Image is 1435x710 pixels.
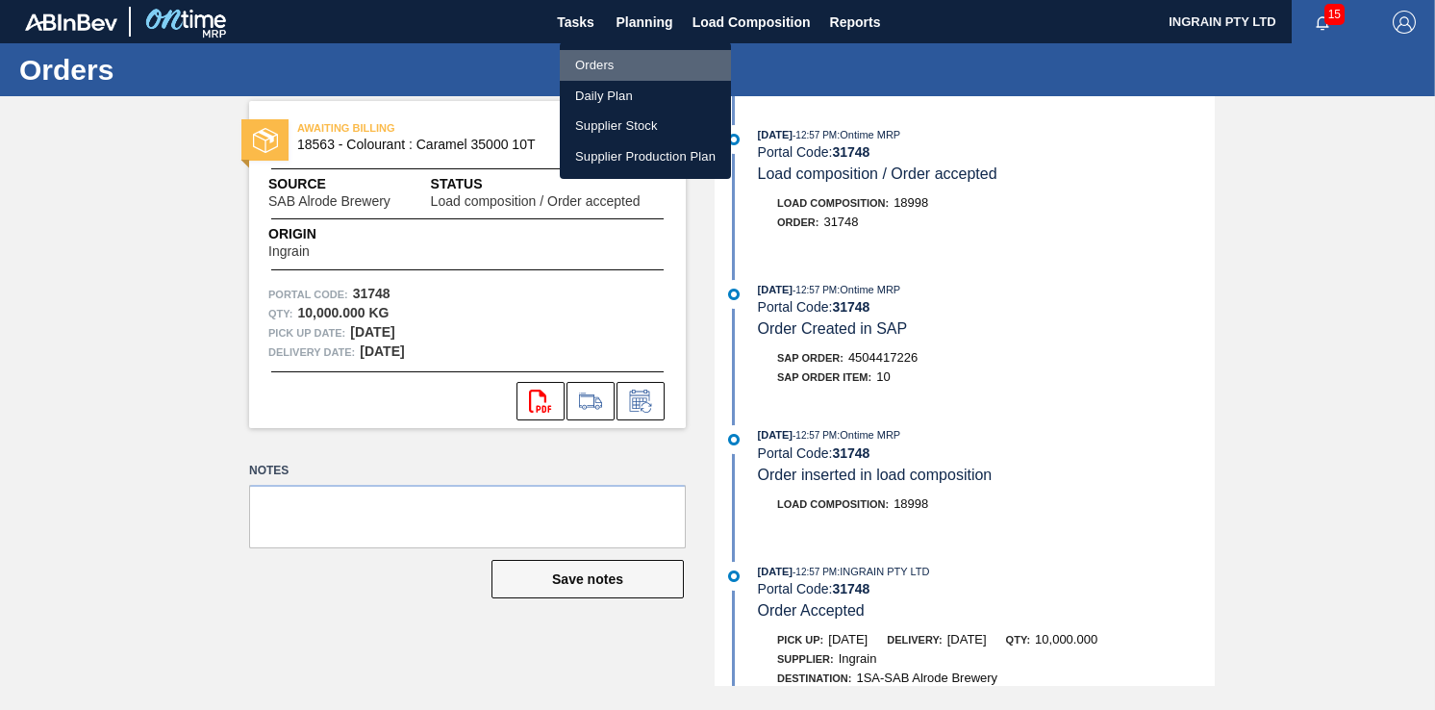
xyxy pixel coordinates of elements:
a: Supplier Production Plan [560,141,731,172]
a: Supplier Stock [560,111,731,141]
a: Daily Plan [560,81,731,112]
a: Orders [560,50,731,81]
